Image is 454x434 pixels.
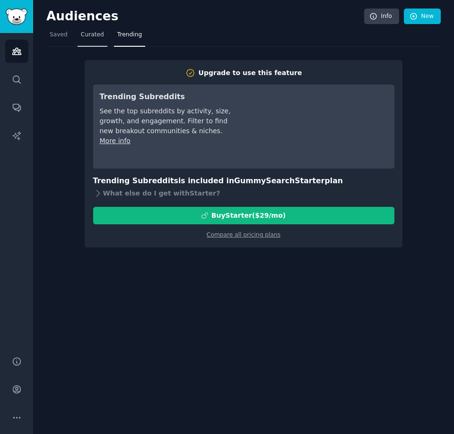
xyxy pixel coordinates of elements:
div: See the top subreddits by activity, size, growth, and engagement. Filter to find new breakout com... [100,106,233,136]
h3: Trending Subreddits is included in plan [93,175,394,187]
img: GummySearch logo [6,9,27,25]
div: Buy Starter ($ 29 /mo ) [211,211,286,221]
iframe: YouTube video player [246,91,388,162]
a: Compare all pricing plans [207,231,280,238]
a: Trending [114,27,145,47]
div: What else do I get with Starter ? [93,187,394,200]
a: Curated [78,27,107,47]
a: New [404,9,441,25]
div: Upgrade to use this feature [199,68,302,78]
span: Saved [50,31,68,39]
a: More info [100,137,131,145]
a: Saved [46,27,71,47]
span: Curated [81,31,104,39]
a: Info [364,9,399,25]
span: Trending [117,31,142,39]
span: GummySearch Starter [234,176,324,185]
h2: Audiences [46,9,364,24]
h3: Trending Subreddits [100,91,233,103]
button: BuyStarter($29/mo) [93,207,394,224]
